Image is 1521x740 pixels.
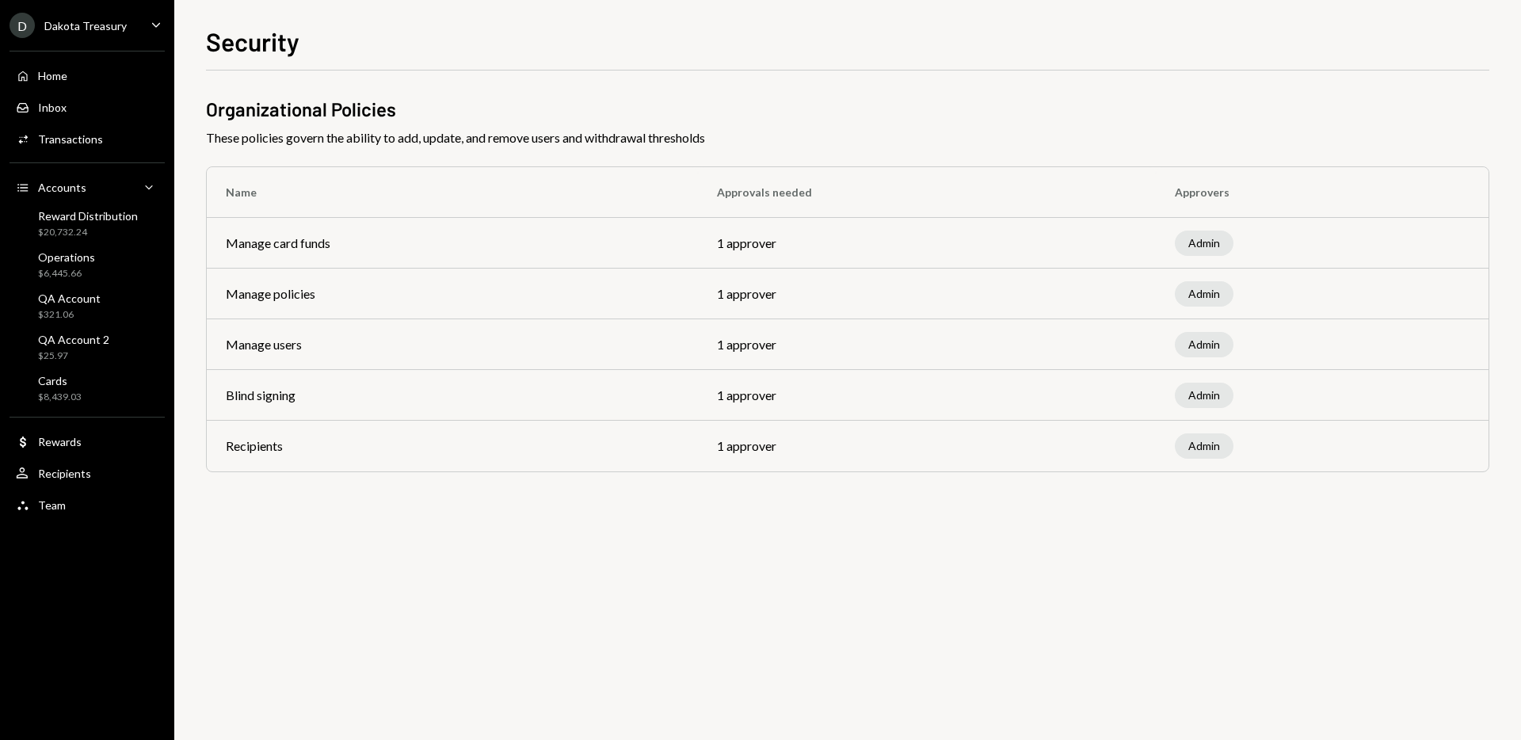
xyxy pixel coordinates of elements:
[10,490,165,519] a: Team
[207,218,698,269] td: Manage card funds
[207,269,698,319] td: Manage policies
[207,370,698,421] td: Blind signing
[38,101,67,114] div: Inbox
[206,25,299,57] h1: Security
[38,467,91,480] div: Recipients
[10,287,165,325] a: QA Account$321.06
[206,128,1489,147] span: These policies govern the ability to add, update, and remove users and withdrawal thresholds
[10,427,165,456] a: Rewards
[1175,383,1233,408] div: Admin
[698,269,1156,319] td: 1 approver
[38,250,95,264] div: Operations
[698,167,1156,218] th: Approvals needed
[10,204,165,242] a: Reward Distribution$20,732.24
[38,267,95,280] div: $6,445.66
[10,246,165,284] a: Operations$6,445.66
[38,349,109,363] div: $25.97
[44,19,127,32] div: Dakota Treasury
[38,226,138,239] div: $20,732.24
[1175,281,1233,307] div: Admin
[10,328,165,366] a: QA Account 2$25.97
[38,498,66,512] div: Team
[38,333,109,346] div: QA Account 2
[207,167,698,218] th: Name
[698,218,1156,269] td: 1 approver
[38,292,101,305] div: QA Account
[1175,433,1233,459] div: Admin
[38,181,86,194] div: Accounts
[10,124,165,153] a: Transactions
[698,421,1156,471] td: 1 approver
[38,209,138,223] div: Reward Distribution
[207,421,698,471] td: Recipients
[1175,231,1233,256] div: Admin
[10,61,165,90] a: Home
[10,459,165,487] a: Recipients
[38,132,103,146] div: Transactions
[38,69,67,82] div: Home
[698,319,1156,370] td: 1 approver
[206,96,396,122] h2: Organizational Policies
[207,319,698,370] td: Manage users
[10,369,165,407] a: Cards$8,439.03
[10,13,35,38] div: D
[1175,332,1233,357] div: Admin
[10,93,165,121] a: Inbox
[38,374,82,387] div: Cards
[10,173,165,201] a: Accounts
[1156,167,1489,218] th: Approvers
[38,391,82,404] div: $8,439.03
[38,435,82,448] div: Rewards
[698,370,1156,421] td: 1 approver
[38,308,101,322] div: $321.06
